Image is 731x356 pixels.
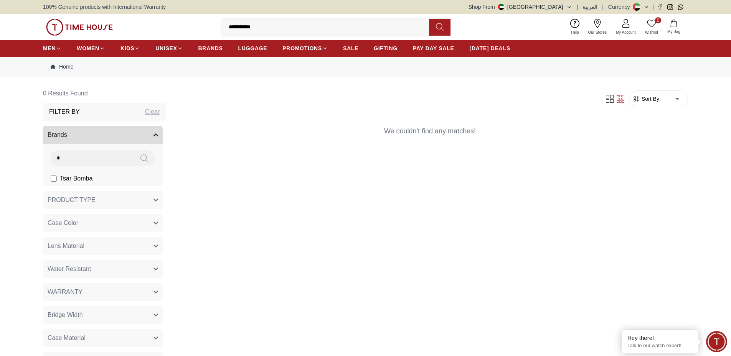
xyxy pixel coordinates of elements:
[678,4,683,10] a: Whatsapp
[60,174,92,183] span: Tsar Bomba
[343,41,358,55] a: SALE
[43,126,163,144] button: Brands
[198,44,223,52] span: BRANDS
[43,191,163,209] button: PRODUCT TYPE
[706,331,727,352] div: Chat Widget
[51,63,73,71] a: Home
[667,4,673,10] a: Instagram
[51,176,57,182] input: Tsar Bomba
[374,44,398,52] span: GIFTING
[602,3,604,11] span: |
[43,44,56,52] span: MEN
[582,3,597,11] button: العربية
[43,283,163,301] button: WARRANTY
[120,41,140,55] a: KIDS
[49,107,80,116] h3: Filter By
[48,310,83,320] span: Bridge Width
[469,3,572,11] button: Shop From[GEOGRAPHIC_DATA]
[48,333,86,343] span: Case Material
[568,30,582,35] span: Help
[282,44,322,52] span: PROMOTIONS
[155,41,183,55] a: UNISEX
[48,130,67,139] span: Brands
[585,30,610,35] span: Our Stores
[577,3,578,11] span: |
[613,30,639,35] span: My Account
[77,41,105,55] a: WOMEN
[470,41,510,55] a: [DATE] DEALS
[48,241,84,251] span: Lens Material
[608,3,633,11] div: Currency
[627,343,693,349] p: Talk to our watch expert!
[584,17,611,37] a: Our Stores
[43,57,688,77] nav: Breadcrumb
[640,95,661,103] span: Sort By:
[155,44,177,52] span: UNISEX
[343,44,358,52] span: SALE
[43,306,163,324] button: Bridge Width
[43,41,61,55] a: MEN
[642,30,661,35] span: Wishlist
[48,195,96,205] span: PRODUCT TYPE
[498,4,504,10] img: United Arab Emirates
[413,41,454,55] a: PAY DAY SALE
[43,329,163,347] button: Case Material
[43,237,163,255] button: Lens Material
[43,214,163,232] button: Case Color
[627,334,693,342] div: Hey there!
[46,19,113,36] img: ...
[43,260,163,278] button: Water Resistant
[413,44,454,52] span: PAY DAY SALE
[664,29,683,34] span: My Bag
[652,3,654,11] span: |
[77,44,99,52] span: WOMEN
[48,287,83,297] span: WARRANTY
[48,264,91,274] span: Water Resistant
[655,17,661,23] span: 0
[172,116,688,149] div: We couldn't find any matches!
[198,41,223,55] a: BRANDS
[282,41,328,55] a: PROMOTIONS
[566,17,584,37] a: Help
[632,95,661,103] button: Sort By:
[374,41,398,55] a: GIFTING
[48,218,78,228] span: Case Color
[663,18,685,36] button: My Bag
[640,17,663,37] a: 0Wishlist
[238,41,267,55] a: LUGGAGE
[145,107,160,116] div: Clear
[238,44,267,52] span: LUGGAGE
[43,3,166,11] span: 100% Genuine products with International Warranty
[43,84,166,103] h6: 0 Results Found
[657,4,663,10] a: Facebook
[470,44,510,52] span: [DATE] DEALS
[120,44,134,52] span: KIDS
